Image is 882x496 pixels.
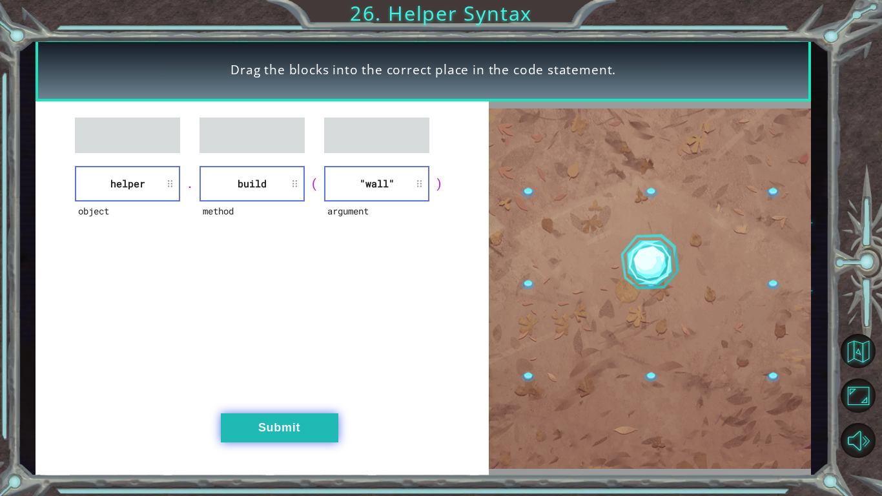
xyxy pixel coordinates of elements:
div: . [180,174,200,192]
div: ( [305,174,324,192]
button: Submit [221,413,338,442]
li: "wall" [324,166,429,201]
div: ) [429,174,449,192]
span: Drag the blocks into the correct place in the code statement. [231,61,616,79]
li: build [200,166,305,201]
a: Back to Map [843,329,882,373]
button: Mute [841,423,876,458]
button: Back to Map [841,334,876,369]
div: argument [324,201,429,237]
img: Interactive Art [489,108,812,469]
div: object [75,201,180,237]
button: Maximize Browser [841,378,876,413]
div: method [200,201,305,237]
li: helper [75,166,180,201]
